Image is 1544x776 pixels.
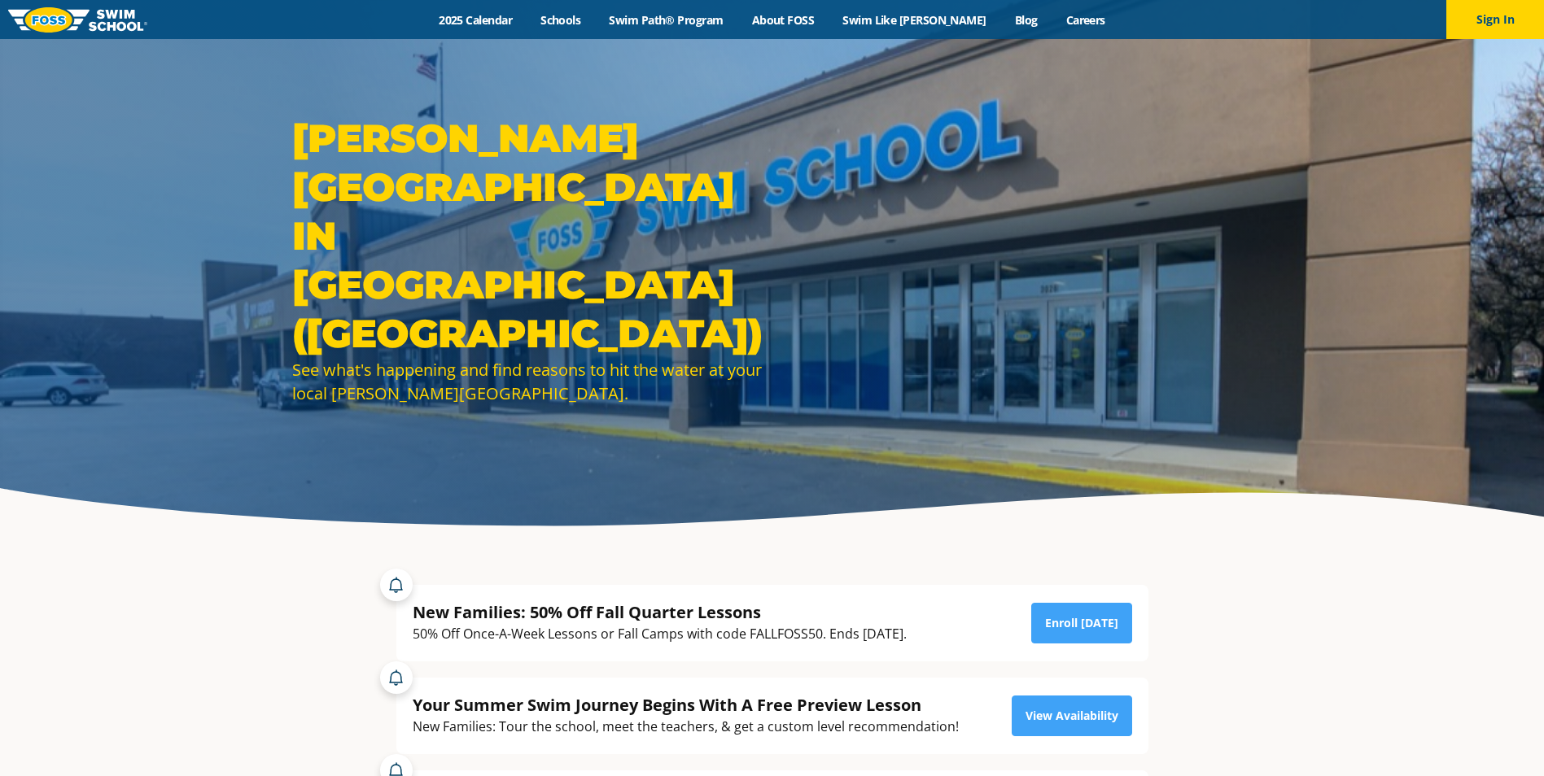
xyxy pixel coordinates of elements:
[413,601,907,623] div: New Families: 50% Off Fall Quarter Lessons
[413,694,959,716] div: Your Summer Swim Journey Begins With A Free Preview Lesson
[1052,12,1119,28] a: Careers
[1031,603,1132,643] a: Enroll [DATE]
[292,114,764,358] h1: [PERSON_NAME][GEOGRAPHIC_DATA] in [GEOGRAPHIC_DATA] ([GEOGRAPHIC_DATA])
[595,12,737,28] a: Swim Path® Program
[413,623,907,645] div: 50% Off Once-A-Week Lessons or Fall Camps with code FALLFOSS50. Ends [DATE].
[425,12,527,28] a: 2025 Calendar
[8,7,147,33] img: FOSS Swim School Logo
[292,358,764,405] div: See what's happening and find reasons to hit the water at your local [PERSON_NAME][GEOGRAPHIC_DATA].
[527,12,595,28] a: Schools
[1012,695,1132,736] a: View Availability
[1000,12,1052,28] a: Blog
[413,716,959,738] div: New Families: Tour the school, meet the teachers, & get a custom level recommendation!
[829,12,1001,28] a: Swim Like [PERSON_NAME]
[737,12,829,28] a: About FOSS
